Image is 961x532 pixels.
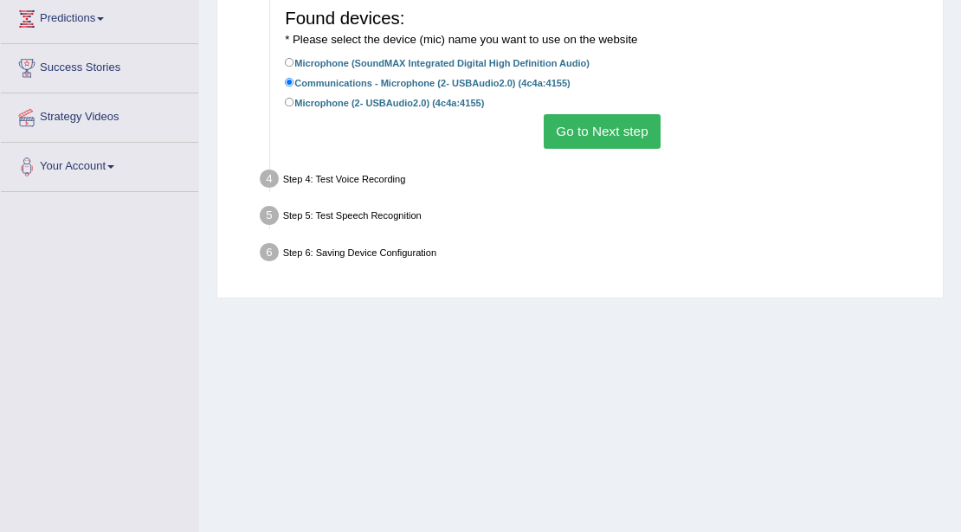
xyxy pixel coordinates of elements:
label: Microphone (2- USBAudio2.0) (4c4a:4155) [285,94,484,111]
input: Microphone (2- USBAudio2.0) (4c4a:4155) [285,98,294,107]
a: Your Account [1,143,198,186]
button: Go to Next step [544,114,661,148]
input: Communications - Microphone (2- USBAudio2.0) (4c4a:4155) [285,78,294,87]
div: Step 5: Test Speech Recognition [254,202,937,234]
label: Microphone (SoundMAX Integrated Digital High Definition Audio) [285,54,590,71]
small: * Please select the device (mic) name you want to use on the website [285,33,637,46]
a: Strategy Videos [1,93,198,137]
div: Step 4: Test Voice Recording [254,165,937,197]
label: Communications - Microphone (2- USBAudio2.0) (4c4a:4155) [285,74,571,91]
div: Step 6: Saving Device Configuration [254,239,937,271]
h3: Found devices: [285,9,919,48]
a: Success Stories [1,44,198,87]
input: Microphone (SoundMAX Integrated Digital High Definition Audio) [285,58,294,67]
